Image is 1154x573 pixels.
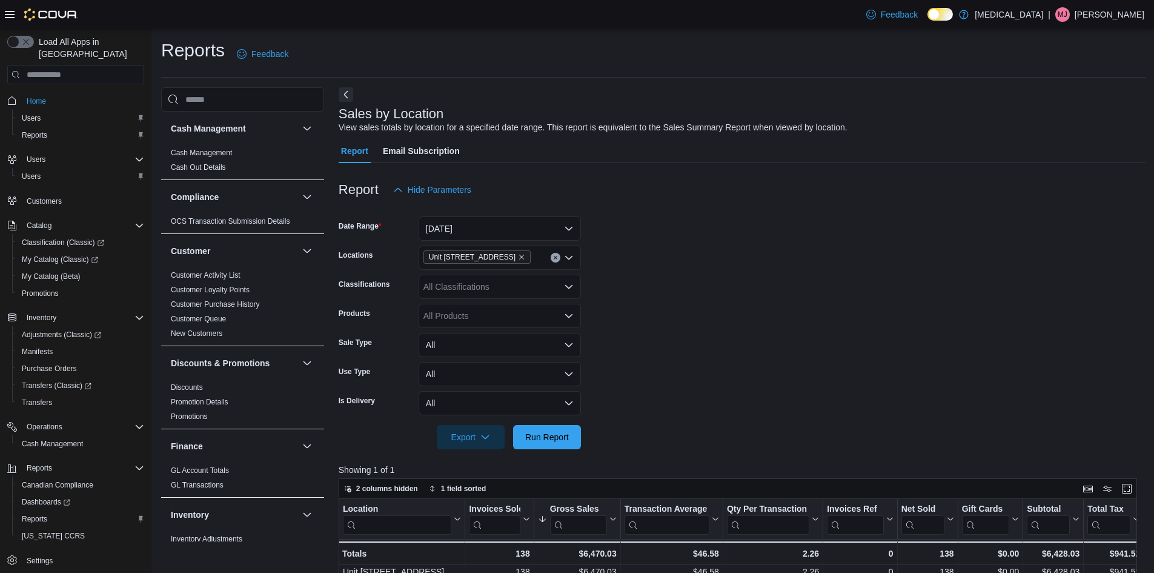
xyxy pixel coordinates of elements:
[727,504,819,535] button: Qty Per Transaction
[22,113,41,123] span: Users
[171,329,222,338] span: New Customers
[1087,546,1140,561] div: $941.52
[12,360,149,377] button: Purchase Orders
[17,344,58,359] a: Manifests
[727,546,819,561] div: 2.26
[339,183,379,197] h3: Report
[171,314,226,324] span: Customer Queue
[17,111,45,126] a: Users
[388,178,476,202] button: Hide Parameters
[232,42,293,66] a: Feedback
[27,463,52,473] span: Reports
[17,169,45,184] a: Users
[22,381,91,390] span: Transfers (Classic)
[1075,7,1144,22] p: [PERSON_NAME]
[339,250,373,260] label: Locations
[901,504,944,515] div: Net Sold
[1027,504,1070,515] div: Subtotal
[727,504,809,515] div: Qty Per Transaction
[961,546,1019,561] div: $0.00
[339,87,353,102] button: Next
[444,425,497,449] span: Export
[2,92,149,109] button: Home
[961,504,1019,535] button: Gift Cards
[17,286,64,301] a: Promotions
[22,130,47,140] span: Reports
[17,437,144,451] span: Cash Management
[17,361,82,376] a: Purchase Orders
[171,245,297,257] button: Customer
[22,364,77,374] span: Purchase Orders
[161,214,324,233] div: Compliance
[827,546,893,561] div: 0
[27,422,62,432] span: Operations
[17,269,144,284] span: My Catalog (Beta)
[22,461,144,475] span: Reports
[624,546,718,561] div: $46.58
[171,163,226,172] a: Cash Out Details
[17,478,98,492] a: Canadian Compliance
[537,546,616,561] div: $6,470.03
[161,146,324,179] div: Cash Management
[419,216,581,241] button: [DATE]
[171,509,209,521] h3: Inventory
[171,191,219,203] h3: Compliance
[2,192,149,210] button: Customers
[27,221,51,230] span: Catalog
[22,439,83,449] span: Cash Management
[2,217,149,234] button: Catalog
[171,300,260,309] span: Customer Purchase History
[343,504,451,515] div: Location
[356,484,418,494] span: 2 columns hidden
[727,504,809,535] div: Qty Per Transaction
[27,155,45,164] span: Users
[1058,7,1067,22] span: MJ
[171,466,229,475] span: GL Account Totals
[22,310,61,325] button: Inventory
[171,217,290,226] a: OCS Transaction Submission Details
[383,139,460,163] span: Email Subscription
[513,425,581,449] button: Run Report
[12,494,149,511] a: Dashboards
[171,163,226,172] span: Cash Out Details
[300,439,314,454] button: Finance
[17,169,144,184] span: Users
[300,121,314,136] button: Cash Management
[17,252,103,267] a: My Catalog (Classic)
[171,534,242,544] span: Inventory Adjustments
[12,528,149,545] button: [US_STATE] CCRS
[423,250,531,264] span: Unit 385 North Dollarton Highway
[17,378,96,393] a: Transfers (Classic)
[17,495,144,509] span: Dashboards
[342,546,461,561] div: Totals
[551,253,560,263] button: Clear input
[961,504,1009,515] div: Gift Cards
[341,139,368,163] span: Report
[564,282,574,292] button: Open list of options
[549,504,606,535] div: Gross Sales
[901,546,953,561] div: 138
[17,495,75,509] a: Dashboards
[22,398,52,407] span: Transfers
[171,148,232,158] span: Cash Management
[27,313,56,323] span: Inventory
[161,463,324,497] div: Finance
[22,531,85,541] span: [US_STATE] CCRS
[171,191,297,203] button: Compliance
[17,128,52,142] a: Reports
[339,309,370,318] label: Products
[171,412,208,421] span: Promotions
[171,440,297,452] button: Finance
[2,418,149,435] button: Operations
[1027,546,1079,561] div: $6,428.03
[861,2,923,27] a: Feedback
[17,344,144,359] span: Manifests
[12,326,149,343] a: Adjustments (Classic)
[624,504,709,535] div: Transaction Average
[518,253,525,261] button: Remove Unit 385 North Dollarton Highway from selection in this group
[171,216,290,226] span: OCS Transaction Submission Details
[22,194,67,209] a: Customers
[171,480,224,490] span: GL Transactions
[1119,481,1134,496] button: Enter fullscreen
